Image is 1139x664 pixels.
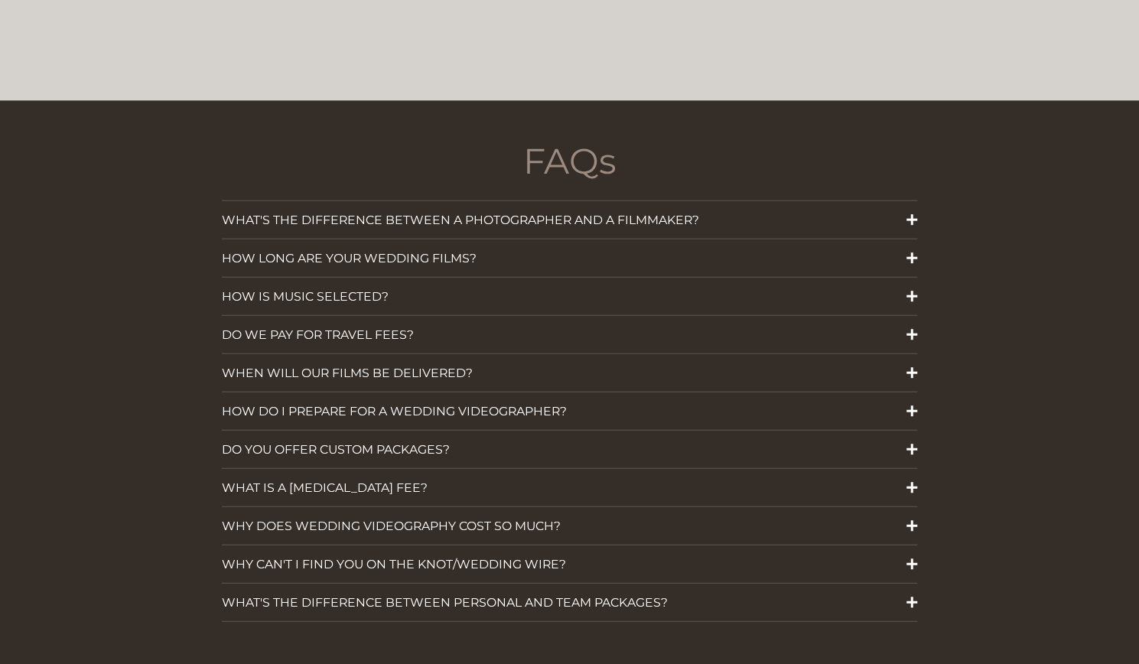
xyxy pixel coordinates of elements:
span: WHEN WILL OUR FILMS BE DELIVERED? [222,366,907,380]
button: WHY CAN'T I FIND YOU ON THE KNOT/WEDDING WIRE? [222,545,918,583]
button: WHAT'S THE DIFFERENCE BETWEEN A PHOTOGRAPHER AND A FILMMAKER? [222,201,918,239]
button: HOW DO I PREPARE FOR A WEDDING VIDEOGRAPHER? [222,392,918,430]
button: DO WE PAY FOR TRAVEL FEES? [222,316,918,353]
span: HOW LONG ARE YOUR WEDDING FILMS? [222,251,907,265]
span: WHY CAN'T I FIND YOU ON THE KNOT/WEDDING WIRE? [222,557,907,571]
span: WHY DOES WEDDING VIDEOGRAPHY COST SO MUCH? [222,519,907,533]
button: WHAT IS A [MEDICAL_DATA] FEE? [222,469,918,506]
span: DO WE PAY FOR TRAVEL FEES? [222,327,907,342]
span: HOW IS MUSIC SELECTED? [222,289,907,304]
button: WHEN WILL OUR FILMS BE DELIVERED? [222,354,918,392]
button: WHY DOES WEDDING VIDEOGRAPHY COST SO MUCH? [222,507,918,545]
span: WHAT IS A [MEDICAL_DATA] FEE? [222,480,907,495]
button: WHAT'S THE DIFFERENCE BETWEEN PERSONAL AND TEAM PACKAGES? [222,584,918,621]
span: DO YOU OFFER CUSTOM PACKAGES? [222,442,907,457]
button: HOW IS MUSIC SELECTED? [222,278,918,315]
span: HOW DO I PREPARE FOR A WEDDING VIDEOGRAPHER? [222,404,907,418]
h2: FAQs [177,138,962,184]
button: DO YOU OFFER CUSTOM PACKAGES? [222,431,918,468]
button: HOW LONG ARE YOUR WEDDING FILMS? [222,239,918,277]
span: WHAT'S THE DIFFERENCE BETWEEN PERSONAL AND TEAM PACKAGES? [222,595,907,610]
span: WHAT'S THE DIFFERENCE BETWEEN A PHOTOGRAPHER AND A FILMMAKER? [222,213,907,227]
